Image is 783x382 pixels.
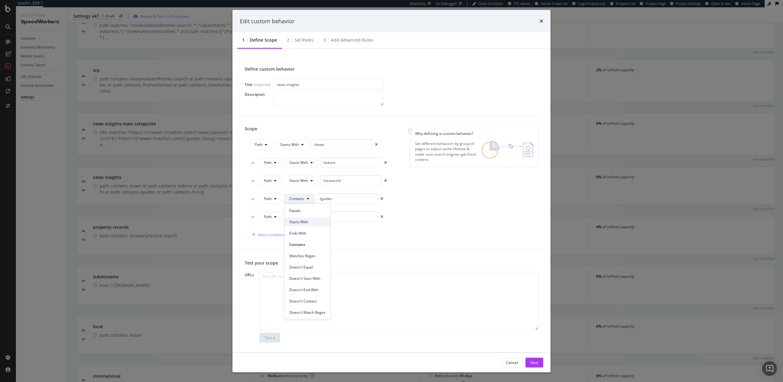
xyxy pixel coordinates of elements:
button: Starts With [275,139,309,149]
div: or [250,214,256,219]
span: Doesn't Start With [289,276,325,281]
button: Path [259,176,282,185]
div: 3 [323,37,326,43]
button: Cancel [501,358,523,367]
div: Test it [265,335,275,340]
button: Test it [259,333,280,343]
div: 1 [242,37,245,43]
div: Next [530,360,538,365]
div: times [540,17,543,25]
span: Path [264,160,272,165]
div: Open Intercom Messenger [762,361,777,376]
div: Cancel [506,360,518,365]
span: Starts With [280,142,299,147]
span: Doesn't Equal [289,265,325,270]
div: Define custom behavior [245,66,538,72]
div: or [250,160,256,165]
button: Path [259,212,282,221]
div: URLs [245,272,259,277]
button: Path [259,158,282,167]
div: or [250,178,256,183]
span: Doesn't End With [289,287,325,293]
span: Contains [289,196,304,201]
button: Path [250,139,273,149]
span: Starts With [289,160,308,165]
button: Contains [284,194,314,203]
div: Set rules [295,37,314,43]
div: times [384,161,387,164]
img: DEDJSpvk.png [482,141,533,159]
div: or [250,196,256,201]
span: Doesn't Contain [289,299,325,304]
button: Next [525,358,543,367]
div: modal [232,10,551,372]
span: Doesn't Match Regex [289,310,325,315]
span: Path [264,196,272,201]
span: Equals [289,208,325,213]
div: times [380,197,383,200]
button: Path [259,194,282,203]
span: Contains [289,242,325,247]
button: Starts With [284,158,318,167]
span: Starts With [289,178,308,183]
button: Add a condition [250,230,284,239]
button: Starts With [284,176,318,185]
span: Path [264,178,272,183]
div: Scope [245,126,387,132]
div: Add a condition [258,232,284,237]
span: Starts With [289,219,325,225]
div: Edit custom behavior [240,17,295,25]
div: Test your scope [245,260,538,266]
div: Define scope [250,37,277,43]
div: Why defining a custom behavior? [415,131,533,136]
div: Set different behaviors by group of pages to adjust cache lifetime & make sure search engines get... [415,141,477,162]
div: Add advanced rules [331,37,373,43]
div: Title [245,82,252,87]
div: Description [245,92,274,97]
div: 2 [287,37,289,43]
div: times [384,179,387,182]
span: Path [264,214,272,219]
div: (required) [254,82,271,87]
div: times [375,143,378,146]
span: Path [255,142,262,147]
div: times [380,215,383,218]
span: Ends With [289,231,325,236]
span: Matches Regex [289,253,325,259]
